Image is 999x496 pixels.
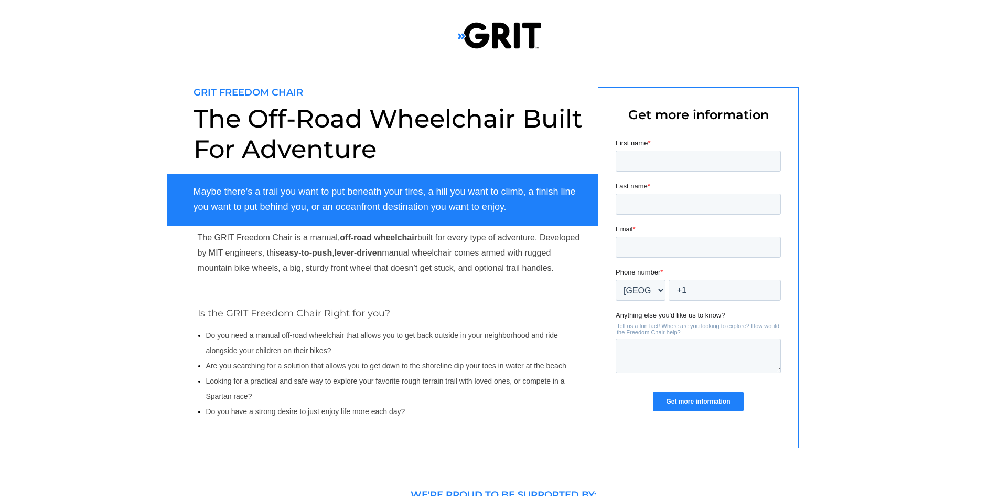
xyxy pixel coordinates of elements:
[628,107,769,122] span: Get more information
[206,377,565,400] span: Looking for a practical and safe way to explore your favorite rough terrain trail with loved ones...
[194,186,576,212] span: Maybe there’s a trail you want to put beneath your tires, a hill you want to climb, a finish line...
[194,87,303,98] span: GRIT FREEDOM CHAIR
[198,233,580,272] span: The GRIT Freedom Chair is a manual, built for every type of adventure. Developed by MIT engineers...
[335,248,382,257] strong: lever-driven
[206,407,405,416] span: Do you have a strong desire to just enjoy life more each day?
[206,362,566,370] span: Are you searching for a solution that allows you to get down to the shoreline dip your toes in wa...
[280,248,332,257] strong: easy-to-push
[198,308,390,319] span: Is the GRIT Freedom Chair Right for you?
[206,331,558,355] span: Do you need a manual off-road wheelchair that allows you to get back outside in your neighborhood...
[340,233,417,242] strong: off-road wheelchair
[616,138,781,420] iframe: Form 0
[194,103,583,164] span: The Off-Road Wheelchair Built For Adventure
